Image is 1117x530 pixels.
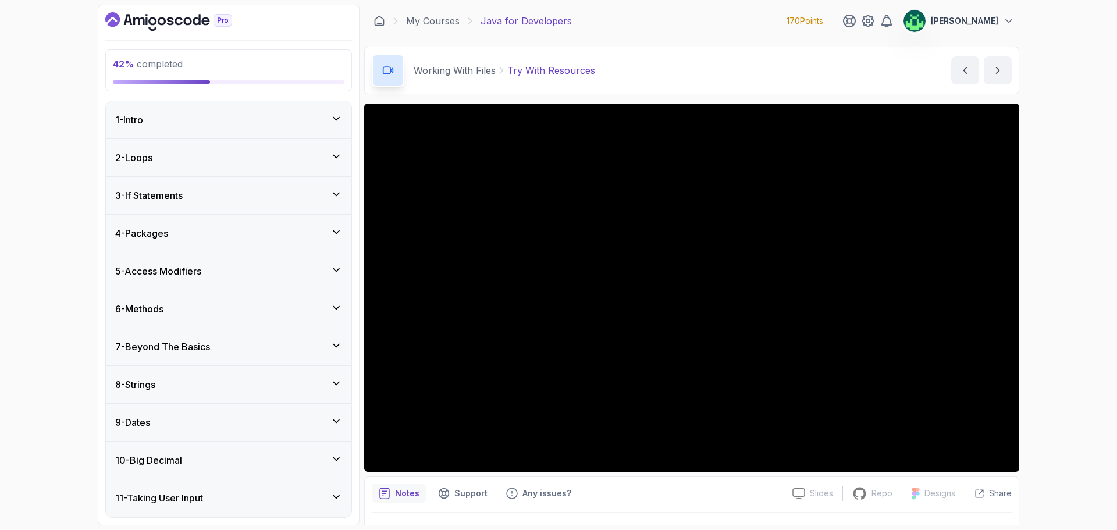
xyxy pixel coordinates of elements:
button: Support button [431,484,495,503]
p: Java for Developers [481,14,572,28]
p: Try With Resources [507,63,595,77]
button: 10-Big Decimal [106,442,351,479]
button: 8-Strings [106,366,351,403]
a: Dashboard [105,12,259,31]
p: Slides [810,488,833,499]
p: Share [989,488,1012,499]
span: 42 % [113,58,134,70]
p: Any issues? [522,488,571,499]
button: 9-Dates [106,404,351,441]
a: My Courses [406,14,460,28]
button: user profile image[PERSON_NAME] [903,9,1015,33]
p: [PERSON_NAME] [931,15,998,27]
img: user profile image [903,10,926,32]
h3: 7 - Beyond The Basics [115,340,210,354]
h3: 3 - If Statements [115,188,183,202]
h3: 2 - Loops [115,151,152,165]
button: 7-Beyond The Basics [106,328,351,365]
p: Designs [924,488,955,499]
button: 3-If Statements [106,177,351,214]
button: previous content [951,56,979,84]
button: 4-Packages [106,215,351,252]
p: Working With Files [414,63,496,77]
button: 1-Intro [106,101,351,138]
button: Feedback button [499,484,578,503]
button: notes button [372,484,426,503]
h3: 4 - Packages [115,226,168,240]
p: Notes [395,488,419,499]
p: Repo [871,488,892,499]
button: 5-Access Modifiers [106,252,351,290]
a: Dashboard [373,15,385,27]
h3: 9 - Dates [115,415,150,429]
h3: 8 - Strings [115,378,155,392]
button: Share [965,488,1012,499]
h3: 1 - Intro [115,113,143,127]
h3: 6 - Methods [115,302,163,316]
h3: 10 - Big Decimal [115,453,182,467]
span: completed [113,58,183,70]
iframe: 4 - Try with Resources [364,104,1019,472]
button: next content [984,56,1012,84]
h3: 11 - Taking User Input [115,491,203,505]
button: 6-Methods [106,290,351,328]
button: 11-Taking User Input [106,479,351,517]
iframe: chat widget [1045,457,1117,513]
button: 2-Loops [106,139,351,176]
p: Support [454,488,488,499]
p: 170 Points [787,15,823,27]
h3: 5 - Access Modifiers [115,264,201,278]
